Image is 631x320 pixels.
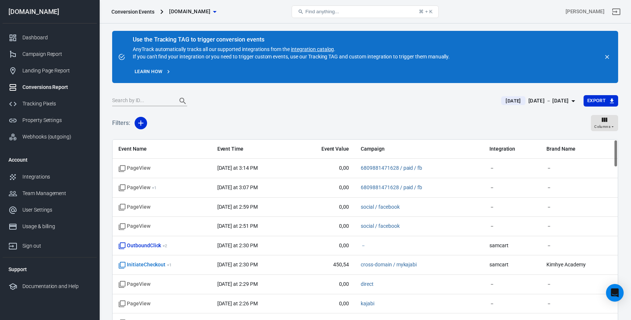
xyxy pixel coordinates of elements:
a: Property Settings [3,112,97,129]
a: integration catalog [291,46,334,52]
span: direct [361,281,374,288]
a: Integrations [3,169,97,185]
span: Standard event name [118,281,150,288]
a: Usage & billing [3,218,97,235]
span: － [489,165,535,172]
div: [DOMAIN_NAME] [3,8,97,15]
button: Columns [591,115,618,131]
h5: Filters: [112,111,130,135]
span: － [489,204,535,211]
time: 2025-08-11T15:07:36+02:00 [217,184,258,190]
span: OutboundClick [118,242,167,249]
div: Conversions Report [22,83,91,91]
span: Event Value [301,145,349,153]
span: Event Name [118,145,206,153]
span: samcart [489,242,535,249]
div: Conversion Events [111,8,154,15]
span: 450,54 [301,261,349,269]
span: 0,00 [301,165,349,172]
span: [DATE] [503,97,524,105]
div: Documentation and Help [22,283,91,290]
a: kajabi [361,301,374,306]
span: Standard event name [118,223,150,230]
div: [DATE] － [DATE] [528,96,569,105]
div: Campaign Report [22,50,91,58]
a: Landing Page Report [3,62,97,79]
span: Brand Name [546,145,612,153]
a: Conversions Report [3,79,97,96]
span: － [546,204,612,211]
span: Integration [489,145,535,153]
time: 2025-08-11T14:30:28+02:00 [217,242,258,248]
sup: + 1 [167,262,172,267]
button: Search [174,92,192,110]
button: Export [584,95,618,107]
span: － [489,300,535,308]
span: － [489,281,535,288]
span: 6809881471628 / paid / fb [361,184,422,191]
span: Campaign [361,145,464,153]
div: User Settings [22,206,91,214]
span: － [546,184,612,191]
span: － [546,223,612,230]
button: [DATE][DATE] － [DATE] [495,95,583,107]
a: social / facebook [361,204,399,210]
span: 6809881471628 / paid / fb [361,165,422,172]
span: kimhye.com [169,7,210,16]
div: Webhooks (outgoing) [22,133,91,141]
div: Usage & billing [22,223,91,230]
sup: + 2 [163,243,167,248]
span: social / facebook [361,223,399,230]
span: 0,00 [301,204,349,211]
button: close [602,52,612,62]
span: 0,00 [301,281,349,288]
span: samcart [489,261,535,269]
a: Webhooks (outgoing) [3,129,97,145]
a: Dashboard [3,29,97,46]
span: Find anything... [305,9,339,14]
a: 6809881471628 / paid / fb [361,184,422,190]
a: Sign out [3,235,97,254]
span: Standard event name [118,300,150,308]
span: Kimhye Academy [546,261,612,269]
span: cross-domain / mykajabi [361,261,417,269]
div: Account id: ktVjFEiB [566,8,605,15]
span: － [546,242,612,249]
a: Campaign Report [3,46,97,62]
span: － [489,223,535,230]
div: Open Intercom Messenger [606,284,624,302]
span: － [546,281,612,288]
span: － [546,165,612,172]
span: Columns [594,123,610,130]
a: Team Management [3,185,97,202]
span: 0,00 [301,223,349,230]
li: Support [3,260,97,278]
button: Find anything...⌘ + K [292,6,439,18]
span: Event Time [217,145,289,153]
a: direct [361,281,374,287]
span: － [361,242,366,249]
time: 2025-08-11T14:29:57+02:00 [217,281,258,287]
a: User Settings [3,202,97,218]
time: 2025-08-11T14:59:48+02:00 [217,204,258,210]
time: 2025-08-11T14:51:05+02:00 [217,223,258,229]
sup: + 1 [152,185,157,190]
div: Property Settings [22,116,91,124]
span: InitiateCheckout [118,261,172,269]
div: Team Management [22,190,91,197]
input: Search by ID... [112,96,171,106]
li: Account [3,151,97,169]
span: social / facebook [361,204,399,211]
div: Sign out [22,242,91,250]
time: 2025-08-11T14:30:14+02:00 [217,262,258,267]
time: 2025-08-11T15:14:40+02:00 [217,165,258,171]
span: － [546,300,612,308]
a: Sign out [607,3,625,21]
div: Integrations [22,173,91,181]
a: Tracking Pixels [3,96,97,112]
span: 0,00 [301,242,349,249]
span: Standard event name [118,165,150,172]
span: PageView [118,184,157,191]
a: － [361,242,366,248]
span: 0,00 [301,184,349,191]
